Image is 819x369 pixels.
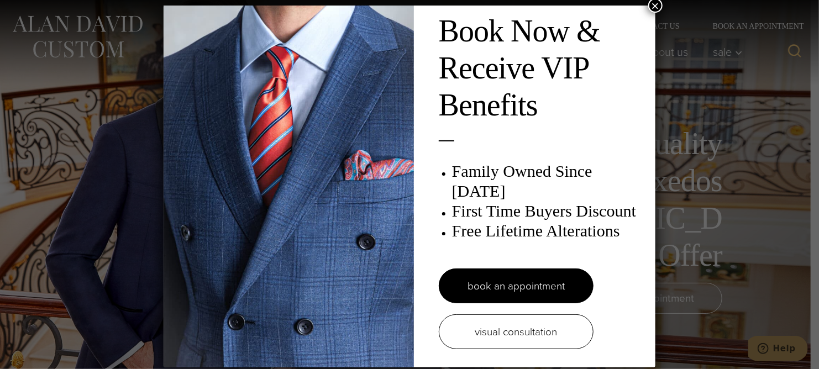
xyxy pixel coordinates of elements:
a: book an appointment [439,268,594,303]
h3: First Time Buyers Discount [452,201,644,221]
span: Help [25,8,48,18]
a: visual consultation [439,314,594,349]
h2: Book Now & Receive VIP Benefits [439,13,644,124]
h3: Family Owned Since [DATE] [452,161,644,201]
h3: Free Lifetime Alterations [452,221,644,241]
